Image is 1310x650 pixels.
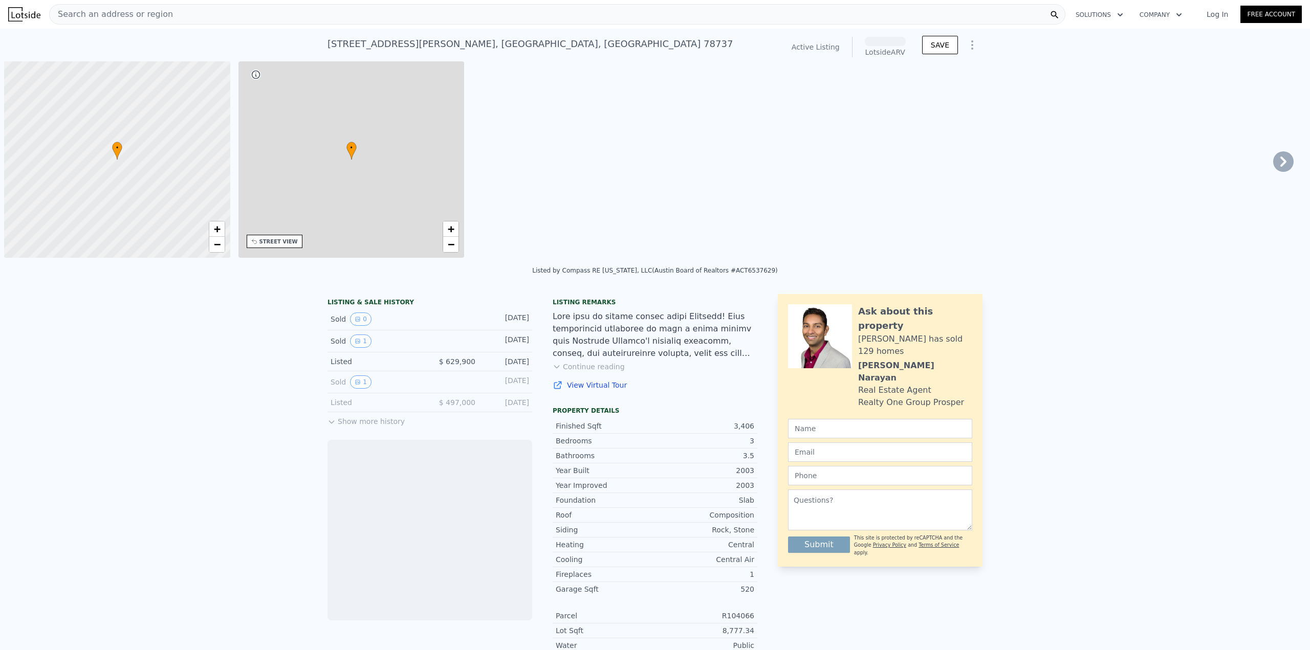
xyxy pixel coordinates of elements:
input: Phone [788,466,972,485]
span: + [213,222,220,235]
div: • [112,142,122,160]
div: R104066 [655,611,754,621]
div: Lotside ARV [865,47,906,57]
div: Lore ipsu do sitame consec adipi Elitsedd! Eius temporincid utlaboree do magn a enima minimv quis... [553,310,757,360]
div: Sold [331,375,422,389]
div: Listed [331,397,422,408]
div: Realty One Group Prosper [858,396,964,409]
div: 3.5 [655,451,754,461]
a: View Virtual Tour [553,380,757,390]
button: Show more history [327,412,405,427]
div: Real Estate Agent [858,384,931,396]
span: $ 497,000 [439,398,475,407]
div: Bedrooms [556,436,655,446]
div: Central [655,540,754,550]
div: Rock, Stone [655,525,754,535]
div: Bathrooms [556,451,655,461]
div: Year Built [556,465,655,476]
div: [DATE] [484,312,529,326]
span: + [448,222,454,235]
span: • [346,143,357,152]
div: Fireplaces [556,569,655,579]
div: LISTING & SALE HISTORY [327,298,532,308]
input: Name [788,419,972,438]
span: $ 629,900 [439,357,475,366]
button: Continue reading [553,362,625,372]
a: Privacy Policy [873,542,906,548]
button: Solutions [1067,6,1131,24]
div: 2003 [655,480,754,490]
a: Zoom out [209,237,225,252]
a: Zoom in [443,221,458,237]
a: Zoom out [443,237,458,252]
div: [DATE] [484,397,529,408]
button: View historical data [350,375,372,389]
div: Sold [331,312,422,326]
div: 3 [655,436,754,446]
div: [PERSON_NAME] Narayan [858,360,972,384]
div: Listed by Compass RE [US_STATE], LLC (Austin Board of Realtors #ACT6537629) [532,267,778,274]
span: − [448,238,454,251]
div: Year Improved [556,480,655,490]
div: Slab [655,495,754,505]
div: Listed [331,356,422,367]
a: Terms of Service [919,542,959,548]
button: View historical data [350,334,372,348]
div: Roof [556,510,655,520]
span: − [213,238,220,251]
div: Ask about this property [858,304,972,333]
div: Cooling [556,554,655,565]
div: STREET VIEW [259,238,298,245]
div: Garage Sqft [556,584,655,594]
div: [STREET_ADDRESS][PERSON_NAME] , [GEOGRAPHIC_DATA] , [GEOGRAPHIC_DATA] 78737 [327,37,733,51]
div: [DATE] [484,334,529,348]
button: Show Options [962,35,982,55]
button: Submit [788,536,850,553]
div: 2003 [655,465,754,476]
div: Composition [655,510,754,520]
div: [DATE] [484,356,529,367]
div: This site is protected by reCAPTCHA and the Google and apply. [854,534,972,556]
div: Foundation [556,495,655,505]
div: 520 [655,584,754,594]
div: • [346,142,357,160]
input: Email [788,442,972,462]
img: Lotside [8,7,40,21]
span: Search an address or region [50,8,173,20]
div: [DATE] [484,375,529,389]
div: Parcel [556,611,655,621]
span: Active Listing [792,43,840,51]
div: 1 [655,569,754,579]
div: [PERSON_NAME] has sold 129 homes [858,333,972,357]
a: Log In [1194,9,1240,19]
div: Lot Sqft [556,625,655,636]
a: Zoom in [209,221,225,237]
div: Heating [556,540,655,550]
button: SAVE [922,36,958,54]
div: Listing remarks [553,298,757,306]
button: View historical data [350,312,372,326]
button: Company [1131,6,1190,24]
a: Free Account [1240,6,1302,23]
div: Finished Sqft [556,421,655,431]
div: Sold [331,334,422,348]
div: Property details [553,407,757,415]
div: Siding [556,525,655,535]
div: 8,777.34 [655,625,754,636]
div: Central Air [655,554,754,565]
span: • [112,143,122,152]
div: 3,406 [655,421,754,431]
